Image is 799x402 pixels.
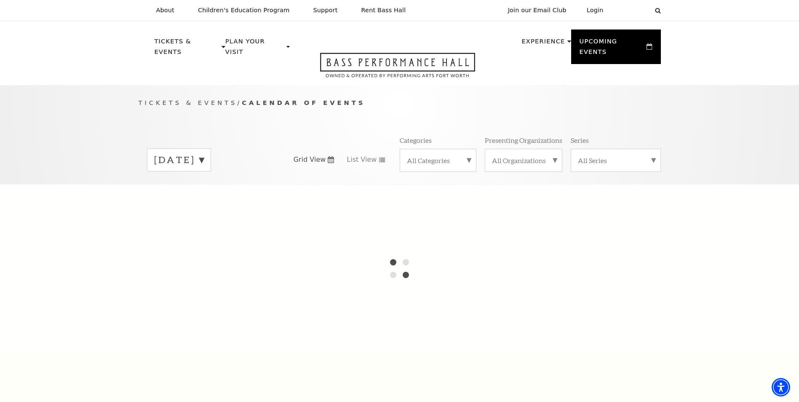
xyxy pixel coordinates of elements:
[772,378,790,397] div: Accessibility Menu
[580,36,645,62] p: Upcoming Events
[294,155,326,164] span: Grid View
[485,136,562,145] p: Presenting Organizations
[155,36,220,62] p: Tickets & Events
[617,6,647,14] select: Select:
[492,156,555,165] label: All Organizations
[242,99,365,106] span: Calendar of Events
[290,53,505,85] a: Open this option
[571,136,589,145] p: Series
[139,99,238,106] span: Tickets & Events
[154,153,204,166] label: [DATE]
[347,155,377,164] span: List View
[139,98,661,108] p: /
[361,7,406,14] p: Rent Bass Hall
[521,36,565,51] p: Experience
[400,136,432,145] p: Categories
[313,7,338,14] p: Support
[225,36,284,62] p: Plan Your Visit
[156,7,174,14] p: About
[198,7,290,14] p: Children's Education Program
[578,156,654,165] label: All Series
[407,156,469,165] label: All Categories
